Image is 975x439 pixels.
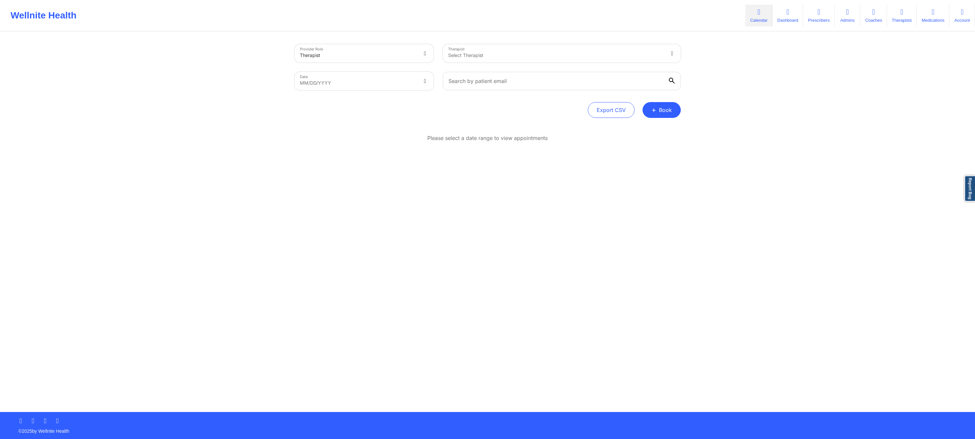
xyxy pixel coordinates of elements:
[835,5,860,26] a: Admins
[964,176,975,202] a: Report Bug
[745,5,772,26] a: Calendar
[588,102,635,118] button: Export CSV
[772,5,803,26] a: Dashboard
[803,5,834,26] a: Prescribers
[949,5,975,26] a: Account
[651,108,656,112] span: +
[887,5,917,26] a: Therapists
[860,5,887,26] a: Coaches
[300,48,417,63] div: Therapist
[643,102,681,118] button: +Book
[14,423,961,434] p: © 2025 by Wellnite Health
[427,134,548,142] p: Please select a date range to view appointments
[443,72,681,90] input: Search by patient email
[917,5,949,26] a: Medications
